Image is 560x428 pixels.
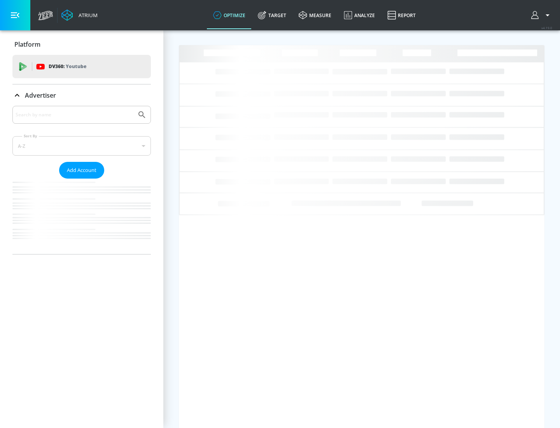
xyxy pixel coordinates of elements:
a: Atrium [61,9,98,21]
a: Report [381,1,422,29]
label: Sort By [22,133,39,139]
div: Atrium [75,12,98,19]
nav: list of Advertiser [12,179,151,254]
input: Search by name [16,110,133,120]
span: v 4.19.0 [541,26,552,30]
a: Target [252,1,292,29]
a: measure [292,1,338,29]
p: Advertiser [25,91,56,100]
p: DV360: [49,62,86,71]
p: Youtube [66,62,86,70]
div: Advertiser [12,106,151,254]
p: Platform [14,40,40,49]
a: Analyze [338,1,381,29]
a: optimize [207,1,252,29]
div: A-Z [12,136,151,156]
span: Add Account [67,166,96,175]
div: DV360: Youtube [12,55,151,78]
button: Add Account [59,162,104,179]
div: Platform [12,33,151,55]
div: Advertiser [12,84,151,106]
